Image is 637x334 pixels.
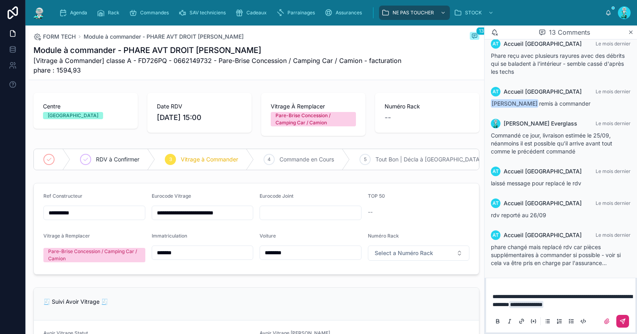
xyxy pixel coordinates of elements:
[491,100,590,107] span: remis à commander
[504,88,582,96] span: Accueil [GEOGRAPHIC_DATA]
[70,10,87,16] span: Agenda
[176,6,231,20] a: SAV techniciens
[491,132,612,155] span: Commandé ce jour, livraison estimée le 25/09, néanmoins il est possible qu'il arrive avant tout c...
[322,6,367,20] a: Assurances
[32,6,46,19] img: App logo
[385,112,391,123] span: --
[48,112,98,119] div: [GEOGRAPHIC_DATA]
[491,99,538,108] span: [PERSON_NAME]
[260,233,276,239] span: Voiture
[368,193,385,199] span: TOP 50
[368,246,470,261] button: Select Button
[96,155,139,163] span: RDV à Confirmer
[43,193,82,199] span: Ref Constructeur
[279,155,334,163] span: Commande en Cours
[492,168,499,175] span: AT
[451,6,498,20] a: STOCK
[596,120,631,126] span: Le mois dernier
[491,52,625,75] span: Phare reçu avec plusieurs rayures avec des débrits qui se baladent à l'intérieur - semble cassé d...
[33,56,420,75] span: [Vitrage à Commander] classe A - FD726PQ - 0662149732 - Pare-Brise Concession / Camping Car / Cam...
[43,297,469,306] p: 🧾 Suivi Avoir Vitrage 🧾
[181,155,238,163] span: Vitrage à Commander
[157,102,242,110] span: Date RDV
[504,231,582,239] span: Accueil [GEOGRAPHIC_DATA]
[43,233,90,239] span: Vitrage à Remplacer
[336,10,362,16] span: Assurances
[491,212,546,218] span: rdv reporté au 26/09
[152,233,187,239] span: Immatriculation
[385,102,470,110] span: Numéro Rack
[393,10,434,16] span: NE PAS TOUCHER
[276,112,351,126] div: Pare-Brise Concession / Camping Car / Camion
[368,208,373,216] span: --
[504,40,582,48] span: Accueil [GEOGRAPHIC_DATA]
[596,232,631,238] span: Le mois dernier
[596,168,631,174] span: Le mois dernier
[84,33,244,41] a: Module à commander - PHARE AVT DROIT [PERSON_NAME]
[375,155,482,163] span: Tout Bon | Décla à [GEOGRAPHIC_DATA]
[364,156,367,163] span: 5
[492,41,499,47] span: AT
[375,249,433,257] span: Select a Numéro Rack
[157,112,242,123] span: [DATE] 15:00
[549,28,590,37] span: 13 Comments
[470,32,479,41] button: 13
[127,6,174,20] a: Commandes
[476,27,487,35] span: 13
[596,88,631,94] span: Le mois dernier
[246,10,267,16] span: Cadeaux
[596,200,631,206] span: Le mois dernier
[465,10,482,16] span: STOCK
[33,33,76,41] a: FORM TECH
[108,10,119,16] span: Rack
[43,102,128,110] span: Centre
[53,4,605,22] div: scrollable content
[268,156,271,163] span: 4
[379,6,450,20] a: NE PAS TOUCHER
[492,200,499,206] span: AT
[152,193,191,199] span: Eurocode Vitrage
[368,233,399,239] span: Numéro Rack
[43,33,76,41] span: FORM TECH
[140,10,169,16] span: Commandes
[169,156,172,163] span: 3
[57,6,93,20] a: Agenda
[491,180,581,187] span: laissé message pour replacé le rdv
[94,6,125,20] a: Rack
[491,244,621,266] span: phare changé mais replacé rdv car pièces supplémentaires à commander si possible - voir si cela v...
[504,167,582,175] span: Accueil [GEOGRAPHIC_DATA]
[504,120,577,128] span: [PERSON_NAME] Everglass
[492,232,499,238] span: AT
[48,248,141,262] div: Pare-Brise Concession / Camping Car / Camion
[271,102,356,110] span: Vitrage À Remplacer
[233,6,272,20] a: Cadeaux
[260,193,293,199] span: Eurocode Joint
[504,199,582,207] span: Accueil [GEOGRAPHIC_DATA]
[274,6,320,20] a: Parrainages
[596,41,631,47] span: Le mois dernier
[33,45,420,56] h1: Module à commander - PHARE AVT DROIT [PERSON_NAME]
[287,10,315,16] span: Parrainages
[492,88,499,95] span: AT
[190,10,226,16] span: SAV techniciens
